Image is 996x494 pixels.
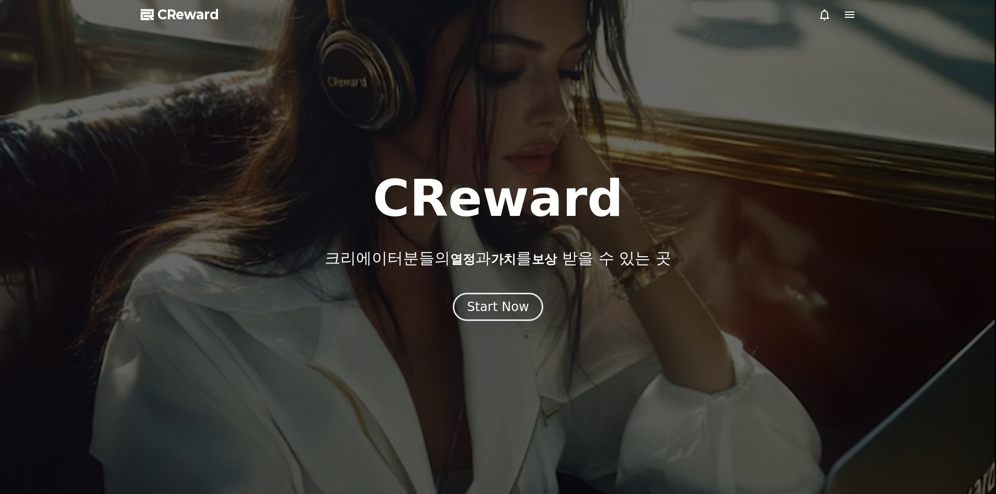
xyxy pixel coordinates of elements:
span: 보상 [532,252,557,267]
span: 열정 [450,252,475,267]
div: Start Now [467,298,529,315]
a: Start Now [453,303,543,313]
span: CReward [157,6,219,23]
span: 가치 [491,252,516,267]
a: CReward [141,6,219,23]
h1: CReward [373,174,623,224]
p: 크리에이터분들의 과 를 받을 수 있는 곳 [325,249,671,268]
button: Start Now [453,293,543,321]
